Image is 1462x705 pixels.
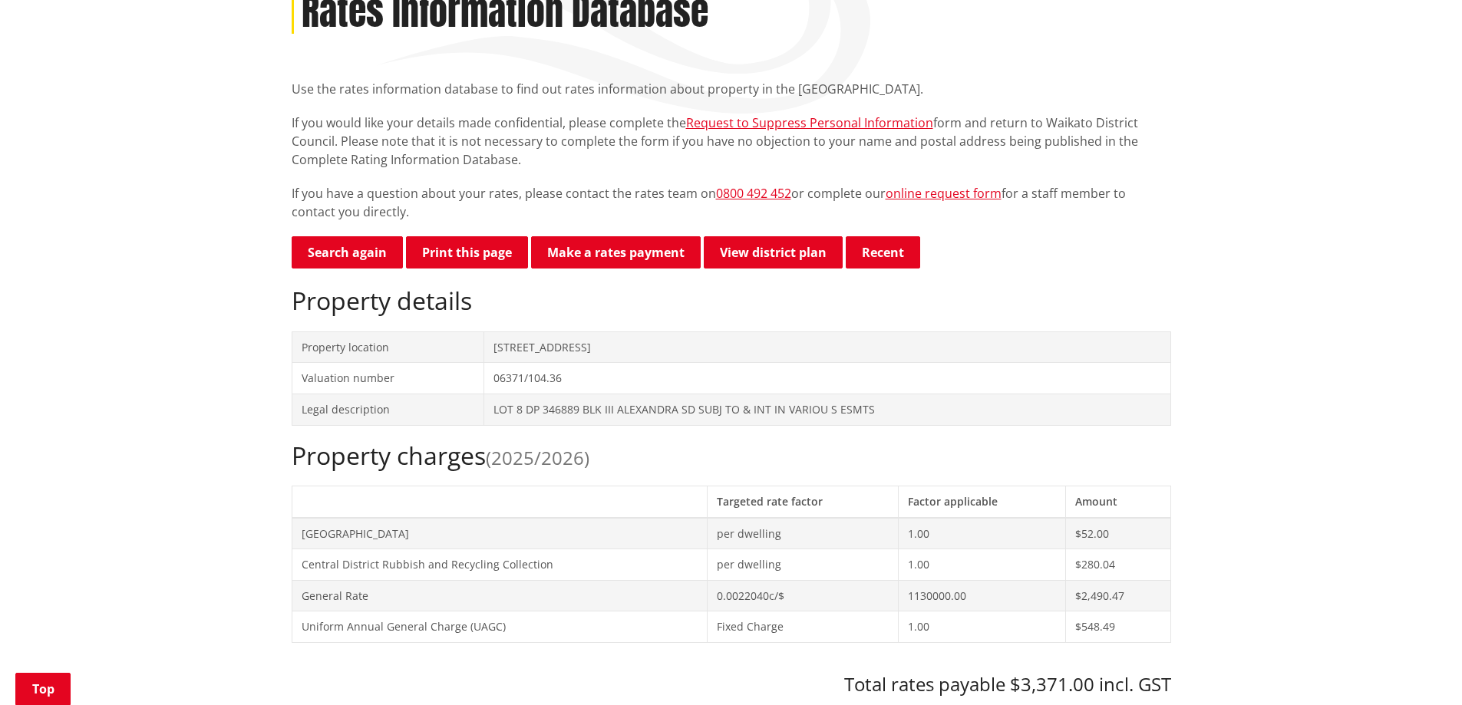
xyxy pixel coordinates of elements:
td: 1.00 [899,549,1066,581]
button: Recent [846,236,920,268]
th: Factor applicable [899,486,1066,517]
td: 1130000.00 [899,580,1066,611]
td: [GEOGRAPHIC_DATA] [292,518,707,549]
td: Valuation number [292,363,483,394]
iframe: Messenger Launcher [1391,641,1447,696]
a: Request to Suppress Personal Information [686,114,933,131]
td: 06371/104.36 [483,363,1170,394]
td: $280.04 [1066,549,1170,581]
td: 0.0022040c/$ [707,580,899,611]
th: Targeted rate factor [707,486,899,517]
p: If you would like your details made confidential, please complete the form and return to Waikato ... [292,114,1171,169]
span: (2025/2026) [486,445,589,470]
td: 1.00 [899,518,1066,549]
a: online request form [886,185,1002,202]
td: Uniform Annual General Charge (UAGC) [292,611,707,643]
a: Top [15,673,71,705]
td: Fixed Charge [707,611,899,643]
a: 0800 492 452 [716,185,791,202]
button: Print this page [406,236,528,268]
td: $52.00 [1066,518,1170,549]
h2: Property charges [292,441,1171,470]
th: Amount [1066,486,1170,517]
td: per dwelling [707,549,899,581]
td: $2,490.47 [1066,580,1170,611]
a: View district plan [704,236,843,268]
td: LOT 8 DP 346889 BLK III ALEXANDRA SD SUBJ TO & INT IN VARIOU S ESMTS [483,394,1170,425]
p: Use the rates information database to find out rates information about property in the [GEOGRAPHI... [292,80,1171,98]
td: Property location [292,331,483,363]
td: Central District Rubbish and Recycling Collection [292,549,707,581]
td: $548.49 [1066,611,1170,643]
td: per dwelling [707,518,899,549]
a: Search again [292,236,403,268]
h3: Total rates payable $3,371.00 incl. GST [292,674,1171,696]
h2: Property details [292,286,1171,315]
td: General Rate [292,580,707,611]
td: 1.00 [899,611,1066,643]
p: If you have a question about your rates, please contact the rates team on or complete our for a s... [292,184,1171,221]
td: [STREET_ADDRESS] [483,331,1170,363]
td: Legal description [292,394,483,425]
a: Make a rates payment [531,236,701,268]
